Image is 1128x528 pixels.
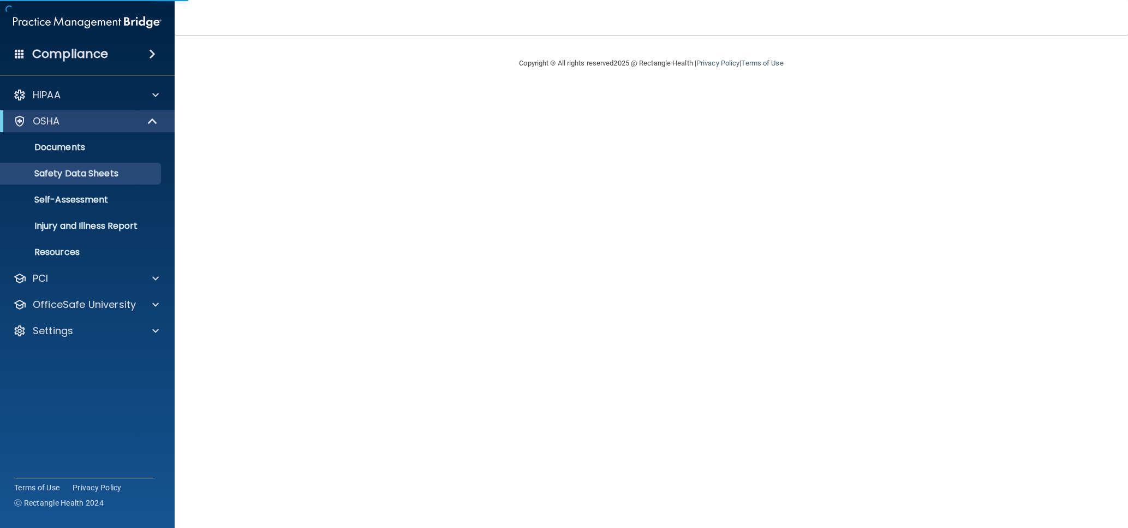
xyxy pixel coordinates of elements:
p: OSHA [33,115,60,128]
a: Privacy Policy [73,482,122,493]
p: Self-Assessment [7,194,156,205]
div: Copyright © All rights reserved 2025 @ Rectangle Health | | [452,46,851,81]
p: Injury and Illness Report [7,221,156,232]
h4: Compliance [32,46,108,62]
span: Ⓒ Rectangle Health 2024 [14,497,104,508]
a: PCI [13,272,159,285]
a: Terms of Use [14,482,59,493]
p: PCI [33,272,48,285]
a: Settings [13,324,159,337]
p: HIPAA [33,88,61,102]
a: OSHA [13,115,158,128]
p: Safety Data Sheets [7,168,156,179]
p: Documents [7,142,156,153]
p: Settings [33,324,73,337]
a: OfficeSafe University [13,298,159,311]
p: Resources [7,247,156,258]
a: Privacy Policy [696,59,739,67]
img: PMB logo [13,11,162,33]
a: HIPAA [13,88,159,102]
p: OfficeSafe University [33,298,136,311]
a: Terms of Use [741,59,783,67]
